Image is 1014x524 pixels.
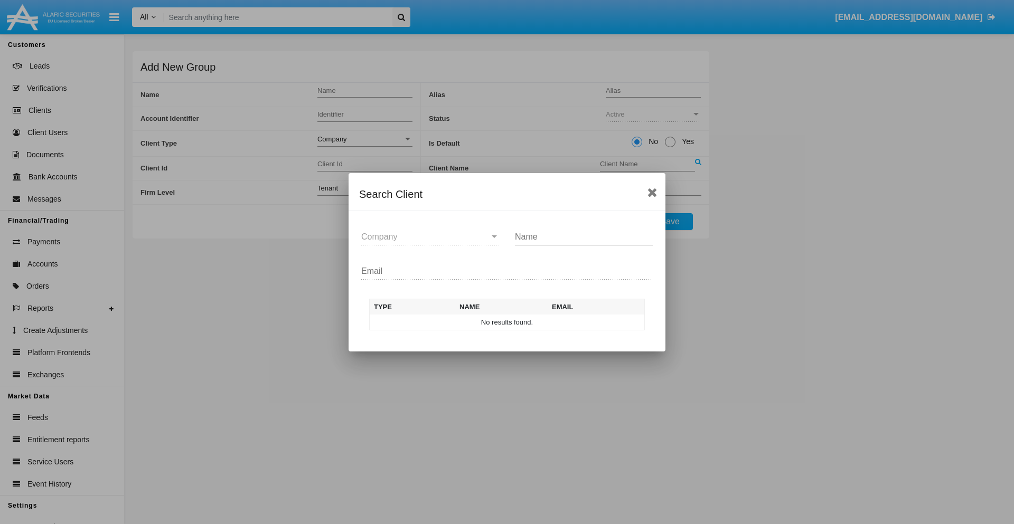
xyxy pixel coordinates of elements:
span: Company [361,232,397,241]
td: No results found. [370,315,645,330]
div: Search Client [359,186,655,203]
th: Type [370,299,456,315]
th: Name [455,299,548,315]
th: Email [548,299,645,315]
